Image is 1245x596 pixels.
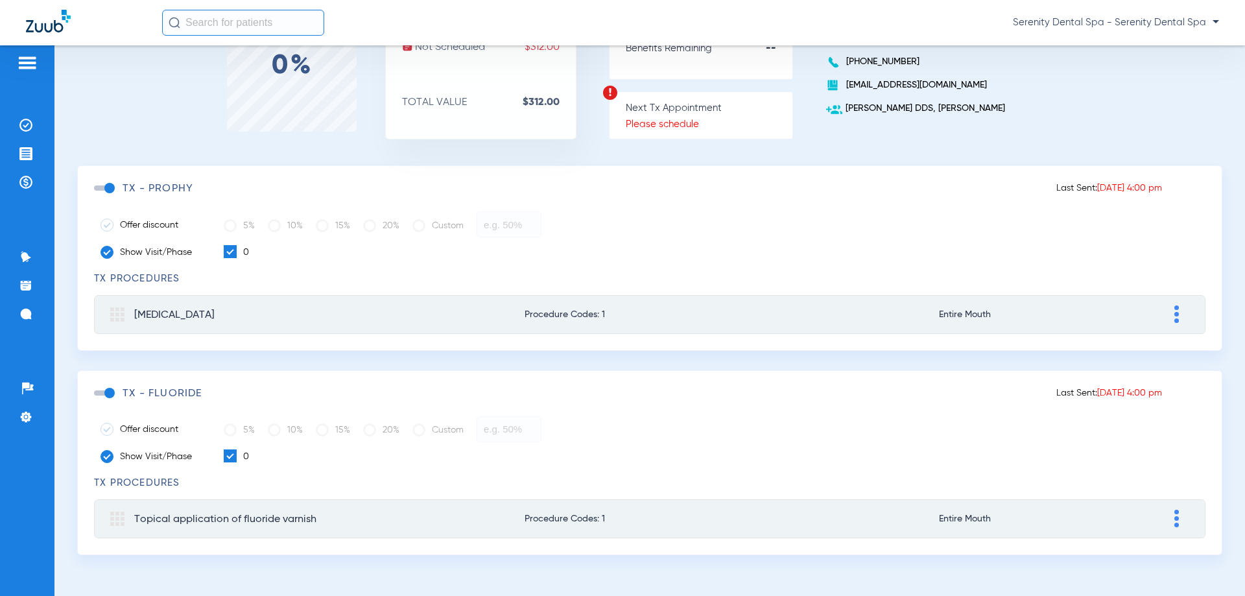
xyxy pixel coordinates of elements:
h3: TX - fluoride [123,387,202,400]
img: not-scheduled.svg [402,41,413,52]
span: Serenity Dental Spa - Serenity Dental Spa [1013,16,1219,29]
p: Please schedule [626,118,792,131]
img: Zuub Logo [26,10,71,32]
h3: TX - Prophy [123,182,193,195]
label: Offer discount [101,423,204,436]
p: [PERSON_NAME] DDS, [PERSON_NAME] [826,102,1106,115]
mat-expansion-panel-header: Topical application of fluoride varnishProcedure Codes: 1Entire Mouth [94,499,1205,538]
label: 20% [363,213,399,239]
span: Entire Mouth [939,514,1077,523]
label: Custom [412,417,464,443]
p: [EMAIL_ADDRESS][DOMAIN_NAME] [826,78,1106,91]
label: 10% [268,417,303,443]
label: 15% [316,213,350,239]
mat-expansion-panel-header: [MEDICAL_DATA]Procedure Codes: 1Entire Mouth [94,295,1205,334]
h3: TX Procedures [94,477,1205,490]
span: $312.00 [525,41,576,54]
span: Topical application of fluoride varnish [134,514,316,525]
label: 0 [224,449,249,464]
label: Custom [412,213,464,239]
img: add-user.svg [826,102,842,118]
span: Procedure Codes: 1 [525,310,847,319]
span: [MEDICAL_DATA] [134,310,215,320]
p: Not Scheduled [402,41,576,54]
strong: $312.00 [523,96,576,109]
label: Show Visit/Phase [101,246,204,259]
iframe: Chat Widget [1180,534,1245,596]
p: [PHONE_NUMBER] [826,55,1106,68]
label: 0% [272,60,313,73]
label: 10% [268,213,303,239]
span: Procedure Codes: 1 [525,514,847,523]
p: Benefits Remaining [626,42,792,55]
strong: -- [766,42,792,55]
img: group-dot-blue.svg [1174,510,1179,527]
label: 0 [224,245,249,259]
p: Last Sent: [1056,182,1162,195]
img: voice-call-b.svg [826,55,843,69]
img: warning.svg [602,85,618,101]
p: Next Tx Appointment [626,102,792,115]
span: [DATE] 4:00 pm [1097,388,1162,398]
img: Search Icon [169,17,180,29]
p: Last Sent: [1056,387,1162,399]
img: group.svg [110,307,124,322]
label: Show Visit/Phase [101,450,204,463]
label: 20% [363,417,399,443]
img: group-dot-blue.svg [1174,305,1179,323]
label: 5% [224,213,255,239]
input: Search for patients [162,10,324,36]
label: 15% [316,417,350,443]
input: e.g. 50% [477,416,541,442]
label: Offer discount [101,219,204,232]
img: book.svg [826,78,839,91]
img: group.svg [110,512,124,526]
p: TOTAL VALUE [402,96,576,109]
img: hamburger-icon [17,55,38,71]
input: e.g. 50% [477,211,541,237]
span: [DATE] 4:00 pm [1097,184,1162,193]
span: Entire Mouth [939,310,1077,319]
label: 5% [224,417,255,443]
h3: TX Procedures [94,272,1205,285]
